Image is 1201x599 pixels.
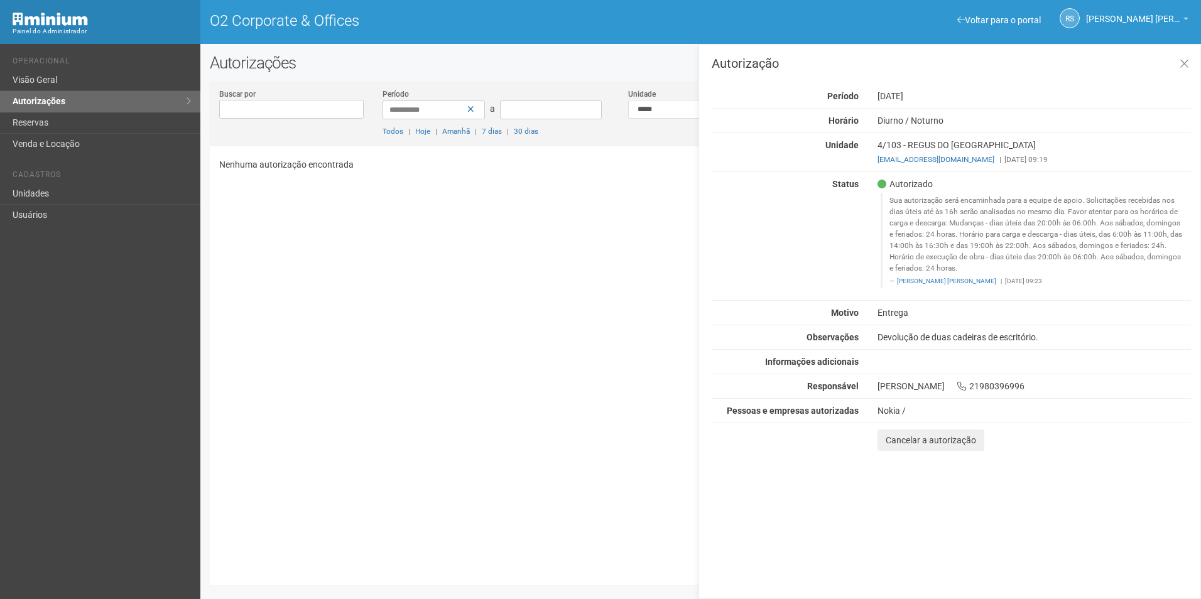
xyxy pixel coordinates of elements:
span: | [435,127,437,136]
li: Cadastros [13,170,191,183]
span: | [507,127,509,136]
span: Autorizado [878,178,933,190]
div: [PERSON_NAME] 21980396996 [868,380,1200,392]
a: [PERSON_NAME] [PERSON_NAME] [897,278,996,284]
strong: Período [827,91,859,101]
h2: Autorizações [210,53,1192,72]
div: [DATE] 09:19 [878,154,1191,165]
button: Cancelar a autorização [878,429,984,451]
label: Período [383,89,409,100]
div: Entrega [868,307,1200,318]
span: | [999,155,1001,164]
h1: O2 Corporate & Offices [210,13,692,29]
strong: Unidade [825,140,859,150]
strong: Responsável [807,381,859,391]
a: 30 dias [514,127,538,136]
strong: Motivo [831,308,859,318]
strong: Status [832,179,859,189]
h3: Autorização [712,57,1191,70]
a: Amanhã [442,127,470,136]
a: Voltar para o portal [957,15,1041,25]
div: Nokia / [878,405,1191,416]
div: 4/103 - REGUS DO [GEOGRAPHIC_DATA] [868,139,1200,165]
div: [DATE] [868,90,1200,102]
strong: Horário [829,116,859,126]
p: Nenhuma autorização encontrada [219,159,1182,170]
label: Buscar por [219,89,256,100]
span: a [490,104,495,114]
li: Operacional [13,57,191,70]
a: [EMAIL_ADDRESS][DOMAIN_NAME] [878,155,994,164]
label: Unidade [628,89,656,100]
footer: [DATE] 09:23 [889,277,1184,286]
span: | [408,127,410,136]
span: Rayssa Soares Ribeiro [1086,2,1180,24]
strong: Pessoas e empresas autorizadas [727,406,859,416]
div: Devolução de duas cadeiras de escritório. [868,332,1200,343]
strong: Observações [807,332,859,342]
a: Hoje [415,127,430,136]
blockquote: Sua autorização será encaminhada para a equipe de apoio. Solicitações recebidas nos dias úteis at... [881,193,1191,288]
a: 7 dias [482,127,502,136]
a: Todos [383,127,403,136]
span: | [1001,278,1002,284]
strong: Informações adicionais [765,357,859,367]
img: Minium [13,13,88,26]
div: Diurno / Noturno [868,115,1200,126]
a: [PERSON_NAME] [PERSON_NAME] [1086,16,1188,26]
a: RS [1060,8,1080,28]
div: Painel do Administrador [13,26,191,37]
span: | [475,127,477,136]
